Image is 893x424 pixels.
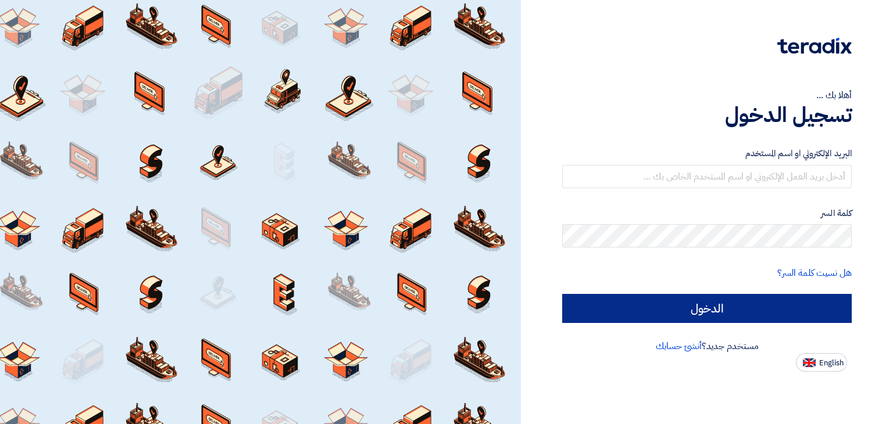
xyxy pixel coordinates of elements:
[562,165,852,188] input: أدخل بريد العمل الإلكتروني او اسم المستخدم الخاص بك ...
[562,294,852,323] input: الدخول
[562,147,852,160] label: البريد الإلكتروني او اسم المستخدم
[819,359,844,367] span: English
[656,339,702,353] a: أنشئ حسابك
[803,358,816,367] img: en-US.png
[562,102,852,128] h1: تسجيل الدخول
[777,266,852,280] a: هل نسيت كلمة السر؟
[562,88,852,102] div: أهلا بك ...
[562,207,852,220] label: كلمة السر
[796,353,847,372] button: English
[777,38,852,54] img: Teradix logo
[562,339,852,353] div: مستخدم جديد؟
